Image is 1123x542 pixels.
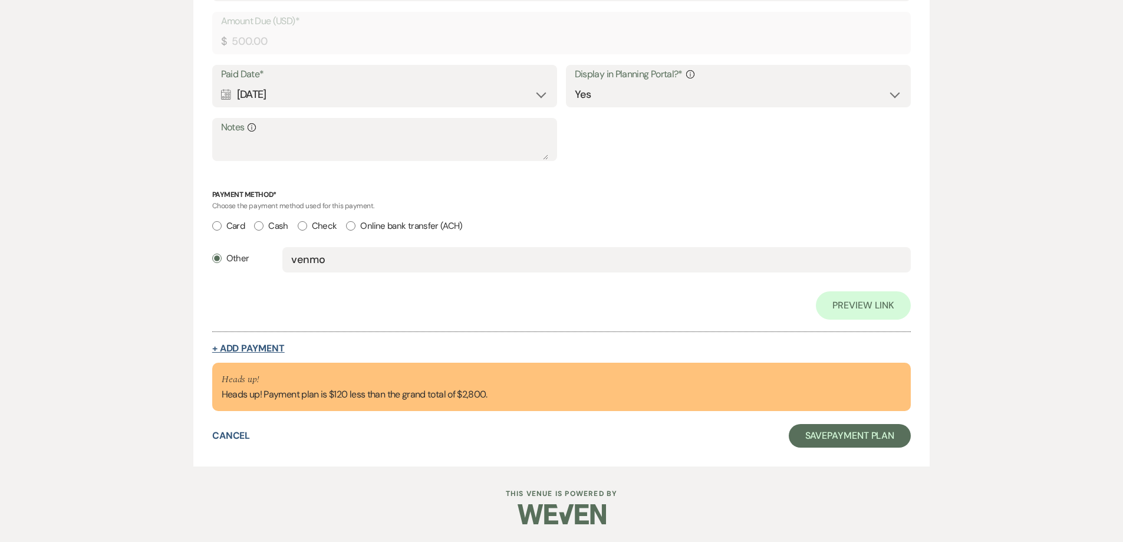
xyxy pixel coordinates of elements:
p: Payment Method* [212,189,911,201]
div: $ [221,34,226,50]
div: [DATE] [221,83,549,106]
label: Paid Date* [221,66,549,83]
input: Card [212,221,222,231]
p: Heads up! [222,372,487,387]
label: Other [212,251,249,267]
label: Online bank transfer (ACH) [346,218,462,234]
span: Choose the payment method used for this payment. [212,201,374,211]
label: Notes [221,119,549,136]
button: Cancel [212,431,251,441]
button: SavePayment Plan [789,424,911,448]
input: Cash [254,221,264,231]
input: Other [212,254,222,263]
label: Check [298,218,337,234]
label: Display in Planning Portal?* [575,66,903,83]
div: Heads up! Payment plan is $120 less than the grand total of $2,800. [222,372,487,402]
label: Amount Due (USD)* [221,13,903,30]
input: Online bank transfer (ACH) [346,221,355,231]
label: Card [212,218,245,234]
button: + Add Payment [212,344,285,353]
label: Cash [254,218,288,234]
img: Weven Logo [518,494,606,535]
a: Preview Link [816,291,911,320]
input: Check [298,221,307,231]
